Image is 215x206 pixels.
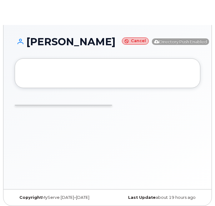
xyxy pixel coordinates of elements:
div: about 19 hours ago [107,195,200,200]
strong: Last Update [128,195,156,200]
div: MyServe [DATE]–[DATE] [15,195,107,200]
small: Cancel [122,37,149,45]
h1: [PERSON_NAME] [15,36,209,47]
strong: Copyright [19,195,42,200]
span: Directory Push Enabled [152,38,209,45]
